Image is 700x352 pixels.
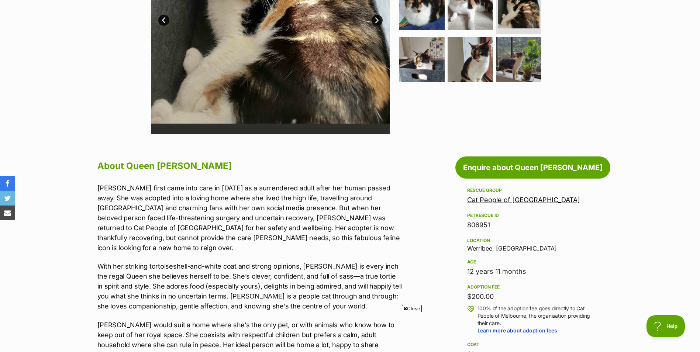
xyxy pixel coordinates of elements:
[467,196,580,204] a: Cat People of [GEOGRAPHIC_DATA]
[402,305,422,312] span: Close
[97,158,402,174] h2: About Queen [PERSON_NAME]
[372,15,383,26] a: Next
[158,15,169,26] a: Prev
[477,305,599,334] p: 100% of the adoption fee goes directly to Cat People of Melbourne, the organisation providing the...
[467,259,599,265] div: Age
[467,342,599,348] div: Coat
[448,37,493,82] img: Photo of Queen Mimmi
[467,291,599,302] div: $200.00
[97,261,402,311] p: With her striking tortoiseshell-and-white coat and strong opinions, [PERSON_NAME] is every inch t...
[467,220,599,230] div: 806951
[467,284,599,290] div: Adoption fee
[467,238,599,244] div: Location
[399,37,445,82] img: Photo of Queen Mimmi
[97,183,402,253] p: [PERSON_NAME] first came into care in [DATE] as a surrendered adult after her human passed away. ...
[467,213,599,218] div: PetRescue ID
[467,187,599,193] div: Rescue group
[171,315,529,348] iframe: Advertisement
[496,37,541,82] img: Photo of Queen Mimmi
[467,266,599,277] div: 12 years 11 months
[467,236,599,252] div: Werribee, [GEOGRAPHIC_DATA]
[455,156,610,179] a: Enquire about Queen [PERSON_NAME]
[646,315,685,337] iframe: Help Scout Beacon - Open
